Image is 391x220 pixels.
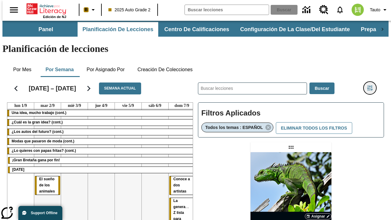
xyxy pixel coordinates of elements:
div: ¿Los autos del futuro? (cont.) [7,129,195,135]
div: Una idea, mucho trabajo (cont.) [7,110,195,116]
span: Una idea, mucho trabajo (cont.) [12,111,66,115]
span: Día del Trabajo [12,167,24,172]
input: Buscar campo [185,5,269,15]
span: Todos los temas : ESPAÑOL [205,125,263,130]
span: B [85,6,88,13]
div: El sueño de los animales [35,176,60,195]
button: Por mes [7,62,38,77]
span: ¿Los autos del futuro? (cont.) [12,130,64,134]
input: Buscar lecciones [198,83,307,94]
span: Tauto [370,7,380,13]
span: ¡Gran Bretaña gana por fin! [12,158,60,162]
span: El sueño de los animales [39,177,55,193]
div: Lección arrastrable: Lluvia de iguanas [286,142,296,152]
a: 5 de septiembre de 2025 [121,103,135,109]
span: Edición de NJ [43,15,66,19]
button: Configuración de la clase/del estudiante [235,22,355,37]
h2: Filtros Aplicados [201,106,381,121]
div: Eliminar Todos los temas : ESPAÑOL el ítem seleccionado del filtro [201,123,273,132]
h2: [DATE] – [DATE] [29,85,76,92]
button: Boost El color de la clase es anaranjado claro. Cambiar el color de la clase. [81,4,99,15]
img: avatar image [352,4,364,16]
a: Centro de recursos, Se abrirá en una pestaña nueva. [316,2,332,18]
button: Creación de colecciones [133,62,198,77]
button: Asignar Elegir fechas [305,213,331,219]
span: 2025 Auto Grade 2 [108,7,151,13]
div: Portada [27,2,66,19]
div: Modas que pasaron de moda (cont.) [7,138,195,145]
button: Abrir el menú lateral [5,1,23,19]
button: Por asignado por [82,62,130,77]
button: Centro de calificaciones [159,22,234,37]
div: Pestañas siguientes [376,22,389,37]
div: Subbarra de navegación [2,21,389,37]
a: Centro de información [299,2,316,18]
span: Support Offline [31,211,57,215]
button: Support Offline [18,206,62,220]
div: ¿Lo quieres con papas fritas? (cont.) [7,148,195,154]
span: ¿Lo quieres con papas fritas? (cont.) [12,148,76,153]
button: Seguir [81,81,97,96]
button: Regresar [8,81,24,96]
a: 4 de septiembre de 2025 [94,103,108,109]
a: Notificaciones [332,2,348,18]
button: Eliminar todos los filtros [276,122,352,134]
button: Por semana [41,62,79,77]
button: Perfil/Configuración [367,4,391,15]
div: Conoce a dos artistas [169,176,195,195]
span: Asignar [311,214,325,219]
button: Escoja un nuevo avatar [348,2,367,18]
button: Planificación de lecciones [78,22,158,37]
button: Panel [15,22,76,37]
a: 3 de septiembre de 2025 [67,103,82,109]
span: ¿Cuál es la gran idea? (cont.) [12,120,63,124]
a: 7 de septiembre de 2025 [173,103,190,109]
span: Modas que pasaron de moda (cont.) [12,139,74,143]
div: Subbarra de navegación [15,22,376,37]
a: 1 de septiembre de 2025 [13,103,28,109]
div: ¡Gran Bretaña gana por fin! [8,157,195,163]
button: Buscar [309,82,334,94]
span: Conoce a dos artistas [174,177,190,193]
button: Menú lateral de filtros [364,82,376,94]
button: Semana actual [99,82,141,94]
a: Portada [27,3,66,15]
a: 2 de septiembre de 2025 [39,103,56,109]
div: Día del Trabajo [8,167,195,173]
a: 6 de septiembre de 2025 [147,103,163,109]
div: Filtros Aplicados [198,102,384,138]
div: ¿Cuál es la gran idea? (cont.) [7,119,195,126]
h1: Planificación de lecciones [2,43,389,54]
